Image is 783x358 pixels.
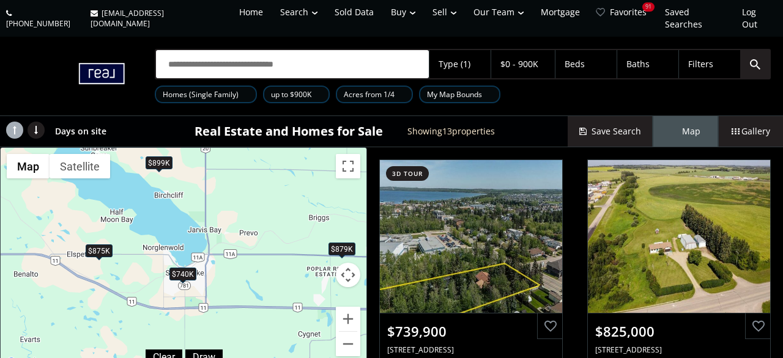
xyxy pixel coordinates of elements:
button: Show street map [7,154,50,178]
div: $825K [366,304,393,317]
h1: Real Estate and Homes for Sale [195,123,383,140]
div: Baths [626,60,650,68]
span: Map [671,125,700,137]
div: Beds [565,60,585,68]
button: Map camera controls [336,263,360,287]
div: $739,900 [387,322,555,341]
h2: Showing 13 properties [407,126,495,136]
button: Toggle fullscreen view [336,154,360,178]
span: [EMAIL_ADDRESS][DOMAIN_NAME] [91,8,164,29]
button: Save Search [568,116,653,147]
div: $899K [146,156,173,169]
button: Zoom out [336,332,360,356]
div: 4444 50 Street, Sylvan Lake, AB T4S 1L6 [387,345,555,355]
span: Gallery [732,125,770,137]
div: Acres from 1/4 [336,86,413,103]
div: 91 [642,2,655,12]
button: Zoom in [336,307,360,331]
div: up to $900K [263,86,330,103]
div: 38310 Highway 596, Rural Red Deer County, AB T4E 1T3 [595,345,763,355]
div: Homes (Single Family) [155,86,257,103]
div: Gallery [718,116,783,147]
div: Days on site [49,116,116,147]
div: $875K [86,245,113,258]
div: Map [653,116,718,147]
span: [PHONE_NUMBER] [6,18,70,29]
div: $879K [328,243,355,255]
div: Filters [688,60,713,68]
a: [EMAIL_ADDRESS][DOMAIN_NAME] [84,2,228,35]
img: Logo [12,51,130,100]
div: My Map Bounds [419,86,500,103]
div: $0 - 900K [500,60,538,68]
div: $825,000 [595,322,763,341]
div: $740K [169,268,196,280]
button: Show satellite imagery [50,154,110,178]
div: Type (1) [439,60,470,68]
